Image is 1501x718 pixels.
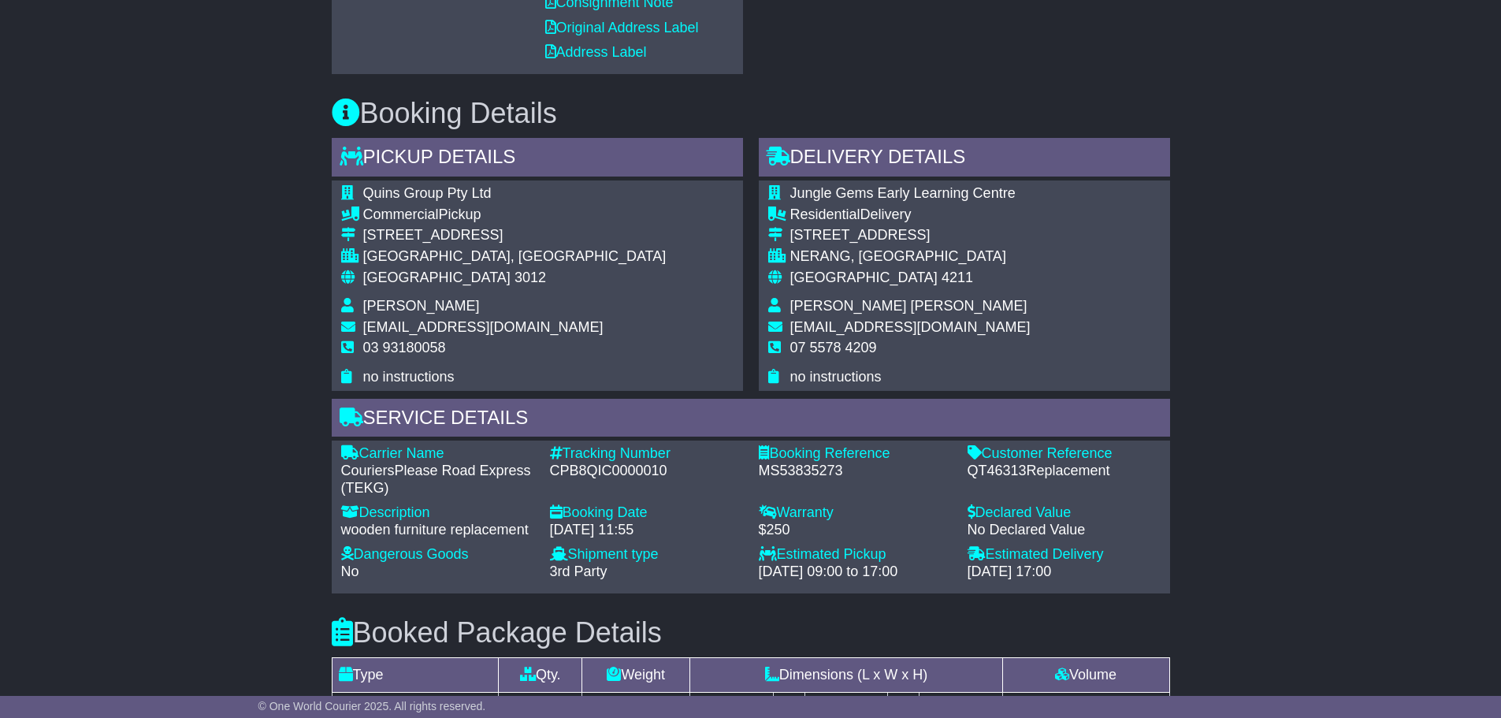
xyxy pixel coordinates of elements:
div: Estimated Pickup [759,546,952,564]
div: MS53835273 [759,463,952,480]
span: Jungle Gems Early Learning Centre [790,185,1016,201]
div: Declared Value [968,504,1161,522]
div: Warranty [759,504,952,522]
div: [DATE] 17:00 [968,564,1161,581]
h3: Booked Package Details [332,617,1170,649]
span: Commercial [363,206,439,222]
span: 4211 [942,270,973,285]
span: 3rd Party [550,564,607,579]
span: [PERSON_NAME] [PERSON_NAME] [790,298,1027,314]
span: 3012 [515,270,546,285]
span: [EMAIL_ADDRESS][DOMAIN_NAME] [363,319,604,335]
div: Estimated Delivery [968,546,1161,564]
div: CPB8QIC0000010 [550,463,743,480]
span: Quins Group Pty Ltd [363,185,492,201]
td: Qty. [499,658,582,693]
div: Delivery Details [759,138,1170,180]
span: [GEOGRAPHIC_DATA] [790,270,938,285]
span: [PERSON_NAME] [363,298,480,314]
span: No [341,564,359,579]
span: © One World Courier 2025. All rights reserved. [258,700,486,712]
div: [DATE] 11:55 [550,522,743,539]
div: Booking Date [550,504,743,522]
span: no instructions [790,369,882,385]
span: [EMAIL_ADDRESS][DOMAIN_NAME] [790,319,1031,335]
h3: Booking Details [332,98,1170,129]
div: [GEOGRAPHIC_DATA], [GEOGRAPHIC_DATA] [363,248,667,266]
div: Tracking Number [550,445,743,463]
div: wooden furniture replacement [341,522,534,539]
div: [STREET_ADDRESS] [363,227,667,244]
div: Pickup Details [332,138,743,180]
span: [GEOGRAPHIC_DATA] [363,270,511,285]
div: Service Details [332,399,1170,441]
td: Dimensions (L x W x H) [690,658,1002,693]
span: no instructions [363,369,455,385]
div: Customer Reference [968,445,1161,463]
div: Pickup [363,206,667,224]
div: Description [341,504,534,522]
div: Delivery [790,206,1031,224]
span: 07 5578 4209 [790,340,877,355]
div: Dangerous Goods [341,546,534,564]
div: NERANG, [GEOGRAPHIC_DATA] [790,248,1031,266]
td: Type [332,658,499,693]
div: Carrier Name [341,445,534,463]
div: [DATE] 09:00 to 17:00 [759,564,952,581]
span: 03 93180058 [363,340,446,355]
div: CouriersPlease Road Express (TEKG) [341,463,534,497]
td: Weight [582,658,690,693]
a: Original Address Label [545,20,699,35]
div: $250 [759,522,952,539]
div: [STREET_ADDRESS] [790,227,1031,244]
div: Shipment type [550,546,743,564]
div: No Declared Value [968,522,1161,539]
div: Booking Reference [759,445,952,463]
div: QT46313Replacement [968,463,1161,480]
span: Residential [790,206,860,222]
td: Volume [1002,658,1169,693]
a: Address Label [545,44,647,60]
